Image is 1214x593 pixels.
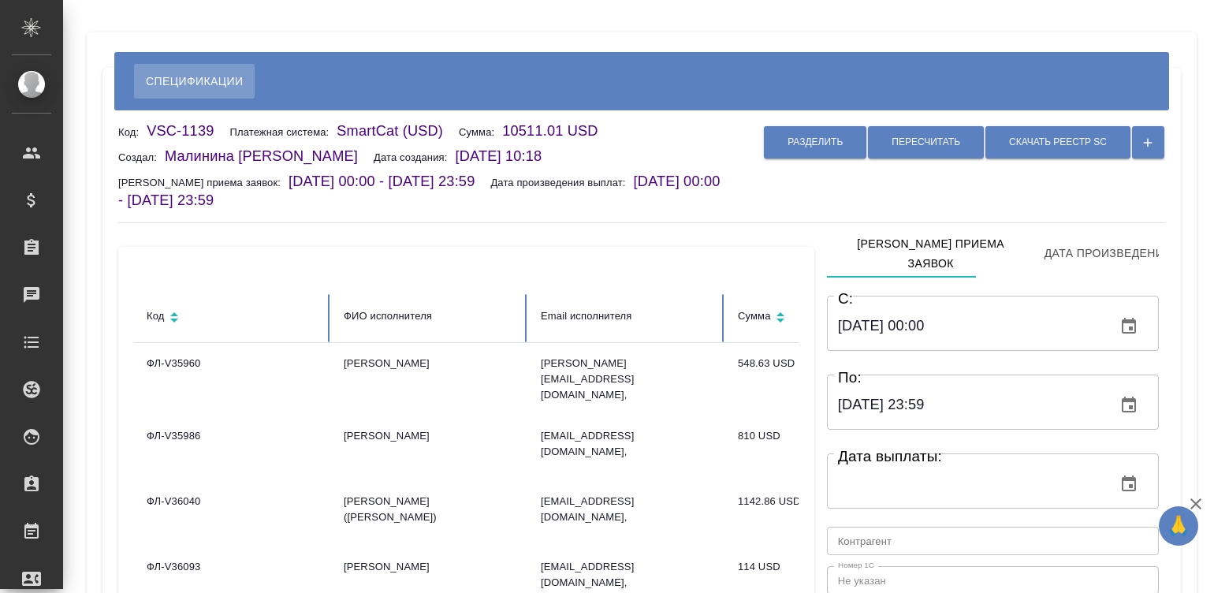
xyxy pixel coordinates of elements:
p: Дата создания: [374,151,455,163]
span: Спецификации [146,72,243,91]
p: Создал: [118,151,165,163]
button: Разделить [764,126,866,159]
div: Сортировка [147,307,318,330]
div: ФИО исполнителя [344,307,516,326]
td: ФЛ-V35986 [134,416,331,481]
span: Разделить [788,136,843,149]
p: VSC-1139 [147,123,229,139]
td: 810 USD [725,416,922,481]
button: Пересчитать [868,126,984,159]
span: [PERSON_NAME] приема заявок [836,234,1026,273]
p: Малинина [PERSON_NAME] [165,148,374,164]
p: 10511.01 USD [502,123,613,139]
td: 548.63 USD [725,343,922,416]
button: Скачать реестр SC [985,126,1130,159]
td: [PERSON_NAME] [331,343,528,416]
p: [DATE] 00:00 - [DATE] 23:59 [289,173,490,189]
td: [PERSON_NAME] ([PERSON_NAME]) [331,481,528,546]
button: 🙏 [1159,506,1198,546]
div: Email исполнителя [541,307,713,326]
p: Код: [118,126,147,138]
td: [EMAIL_ADDRESS][DOMAIN_NAME], [528,481,725,546]
p: SmartCat (USD) [337,123,459,139]
td: 1142.86 USD [725,481,922,546]
div: Сортировка [738,307,910,330]
p: [PERSON_NAME] приема заявок: [118,177,289,188]
p: Сумма: [459,126,502,138]
span: 🙏 [1165,509,1192,543]
td: [EMAIL_ADDRESS][DOMAIN_NAME], [528,416,725,481]
p: [DATE] 10:18 [455,148,557,164]
td: [PERSON_NAME][EMAIL_ADDRESS][DOMAIN_NAME], [528,343,725,416]
span: Пересчитать [892,136,960,149]
td: ФЛ-V36040 [134,481,331,546]
td: [PERSON_NAME] [331,416,528,481]
td: ФЛ-V35960 [134,343,331,416]
p: Платежная система: [229,126,337,138]
span: Скачать реестр SC [1009,136,1107,149]
p: Дата произведения выплат: [490,177,633,188]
